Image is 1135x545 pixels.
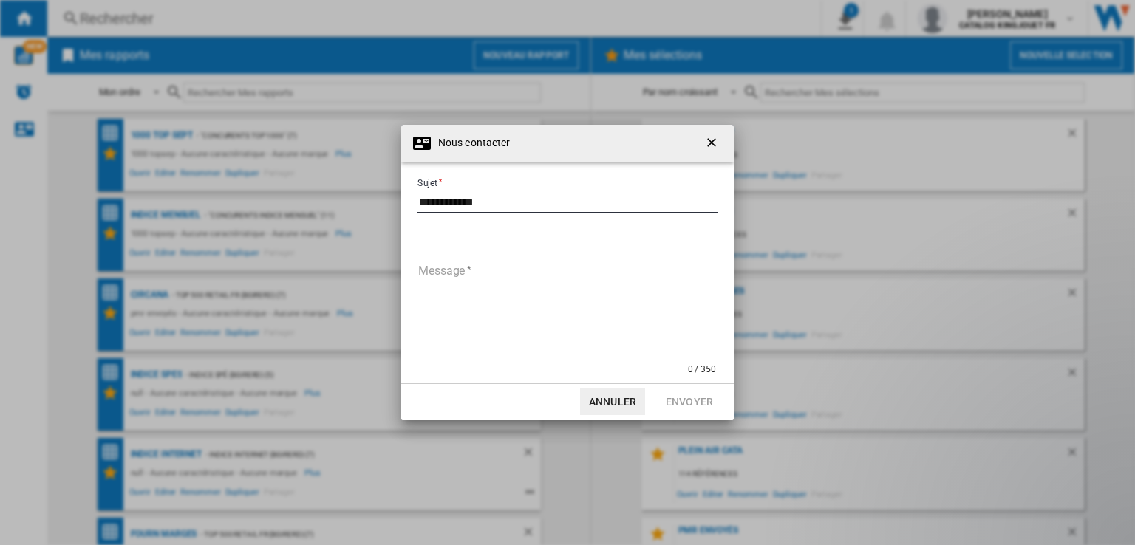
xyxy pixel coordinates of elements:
button: Annuler [580,388,645,415]
div: 0 / 350 [688,360,718,374]
button: Envoyer [657,388,722,415]
button: getI18NText('BUTTONS.CLOSE_DIALOG') [698,128,728,158]
h4: Nous contacter [431,136,510,151]
ng-md-icon: getI18NText('BUTTONS.CLOSE_DIALOG') [704,135,722,153]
